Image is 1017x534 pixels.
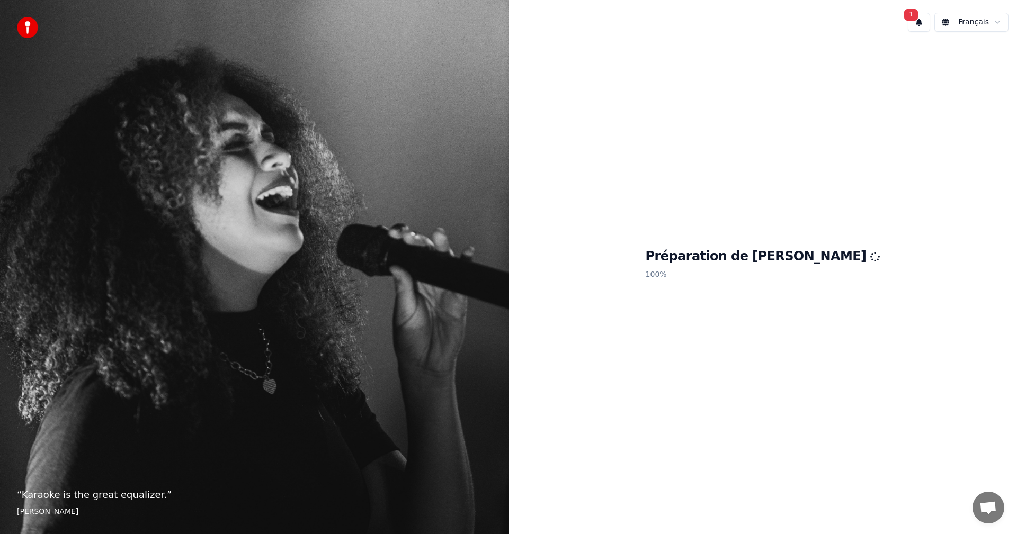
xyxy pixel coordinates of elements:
[646,265,880,284] p: 100 %
[17,506,492,517] footer: [PERSON_NAME]
[17,487,492,502] p: “ Karaoke is the great equalizer. ”
[908,13,930,32] button: 1
[904,9,918,21] span: 1
[646,248,880,265] h1: Préparation de [PERSON_NAME]
[973,492,1004,523] div: Ouvrir le chat
[17,17,38,38] img: youka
